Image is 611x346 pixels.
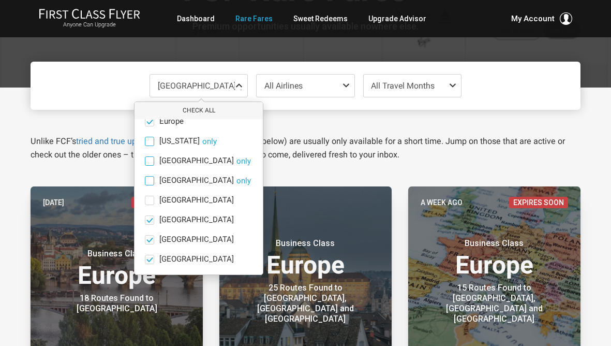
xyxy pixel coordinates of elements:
small: Business Class [429,238,559,249]
small: Business Class [241,238,370,249]
small: Business Class [52,249,182,259]
button: [GEOGRAPHIC_DATA] [236,156,251,166]
div: 15 Routes Found to [GEOGRAPHIC_DATA], [GEOGRAPHIC_DATA] and [GEOGRAPHIC_DATA] [429,283,559,324]
span: [GEOGRAPHIC_DATA], [GEOGRAPHIC_DATA], [GEOGRAPHIC_DATA] or [GEOGRAPHIC_DATA] [158,81,489,91]
h3: Europe [232,238,379,278]
button: Check All [135,102,263,119]
button: My Account [511,12,572,25]
a: Dashboard [177,9,215,28]
a: First Class FlyerAnyone Can Upgrade [39,8,140,29]
span: Expires Soon [131,197,190,208]
button: [US_STATE] [202,137,217,146]
span: My Account [511,12,555,25]
a: Upgrade Advisor [368,9,426,28]
p: Unlike FCF’s , our Daily Alerts (below) are usually only available for a short time. Jump on thos... [31,135,580,162]
span: [GEOGRAPHIC_DATA] [159,235,234,244]
span: [GEOGRAPHIC_DATA] [159,215,234,225]
span: [GEOGRAPHIC_DATA] [159,156,234,166]
span: [GEOGRAPHIC_DATA] [159,196,234,205]
button: [GEOGRAPHIC_DATA] [236,176,251,185]
h3: Europe [421,238,568,278]
time: [DATE] [43,197,64,208]
div: 18 Routes Found to [GEOGRAPHIC_DATA] [52,293,182,314]
span: All Travel Months [371,81,435,91]
h3: Europe [43,249,190,288]
span: [GEOGRAPHIC_DATA] [159,255,234,264]
small: Anyone Can Upgrade [39,21,140,28]
span: Expires Soon [509,197,568,208]
span: All Airlines [264,81,303,91]
time: A week ago [421,197,463,208]
span: Europe [159,117,184,126]
span: [US_STATE] [159,137,200,146]
a: Rare Fares [235,9,273,28]
a: tried and true upgrade strategies [76,136,197,146]
span: [GEOGRAPHIC_DATA] [159,176,234,185]
img: First Class Flyer [39,8,140,19]
a: Sweet Redeems [293,9,348,28]
div: 25 Routes Found to [GEOGRAPHIC_DATA], [GEOGRAPHIC_DATA] and [GEOGRAPHIC_DATA] [241,283,370,324]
